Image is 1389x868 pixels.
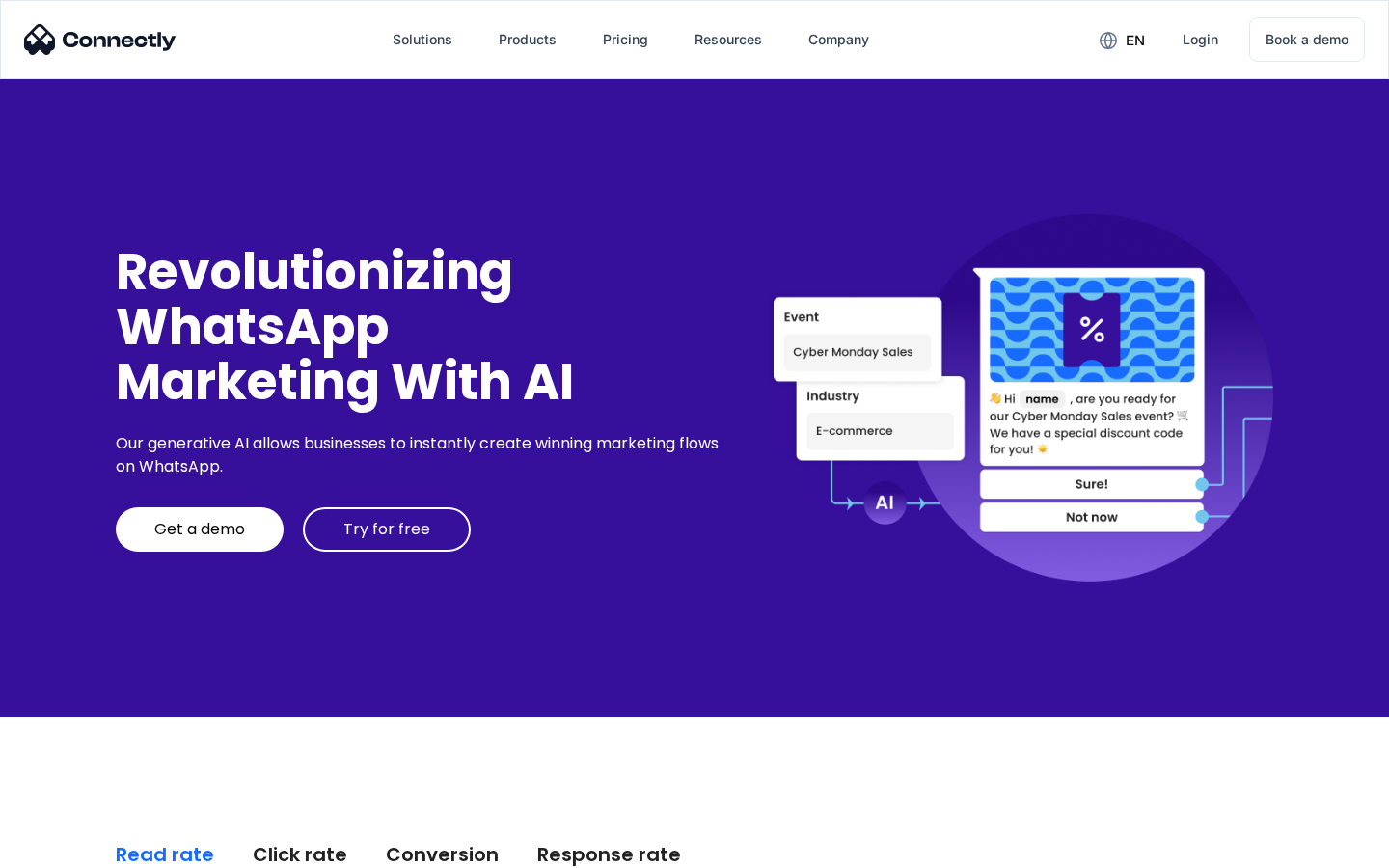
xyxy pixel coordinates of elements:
a: Login [1167,16,1234,63]
a: Book a demo [1249,17,1365,62]
div: Pricing [603,26,648,53]
div: Company [808,26,869,53]
a: Pricing [587,16,664,63]
div: Click rate [253,841,347,868]
div: en [1126,27,1145,54]
a: Try for free [303,507,471,552]
div: Read rate [116,841,214,868]
div: Our generative AI allows businesses to instantly create winning marketing flows on WhatsApp. [116,432,725,478]
div: Get a demo [154,520,245,539]
img: Connectly Logo [24,24,177,55]
a: Get a demo [116,507,284,552]
div: Products [499,26,557,53]
div: Login [1183,26,1218,53]
div: Try for free [343,520,430,539]
div: Conversion [386,841,499,868]
div: Solutions [393,26,452,53]
div: Resources [694,26,762,53]
div: Response rate [537,841,681,868]
div: Revolutionizing WhatsApp Marketing With AI [116,244,725,410]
